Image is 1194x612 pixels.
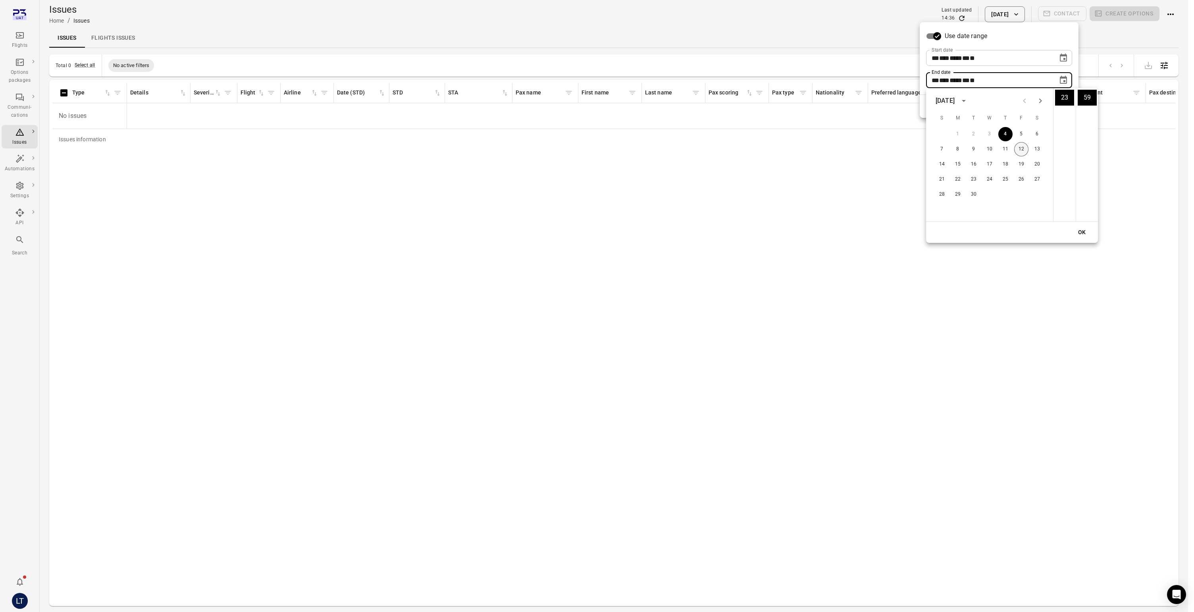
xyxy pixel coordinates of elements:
[935,110,949,126] span: Sunday
[1069,225,1095,240] button: OK
[1030,142,1044,156] button: 13
[970,55,975,61] span: Minutes
[935,172,949,187] button: 21
[1030,110,1044,126] span: Saturday
[982,110,997,126] span: Wednesday
[967,172,981,187] button: 23
[949,77,962,83] span: Year
[1076,88,1098,221] ul: Select minutes
[1167,585,1186,604] div: Open Intercom Messenger
[1030,172,1044,187] button: 27
[932,46,953,53] label: Start date
[998,127,1013,141] button: 4
[951,172,965,187] button: 22
[957,94,971,108] button: calendar view is open, switch to year view
[939,77,949,83] span: Month
[932,55,939,61] span: Day
[970,77,975,83] span: Minutes
[939,55,949,61] span: Month
[998,142,1013,156] button: 11
[949,55,962,61] span: Year
[951,157,965,171] button: 15
[935,142,949,156] button: 7
[998,110,1013,126] span: Thursday
[962,55,970,61] span: Hours
[998,172,1013,187] button: 25
[1055,72,1071,88] button: Choose date, selected date is Sep 4, 2025
[962,77,970,83] span: Hours
[951,187,965,202] button: 29
[951,110,965,126] span: Monday
[935,187,949,202] button: 28
[967,187,981,202] button: 30
[967,142,981,156] button: 9
[932,69,950,75] label: End date
[1055,90,1074,106] li: 23 hours
[998,157,1013,171] button: 18
[1055,50,1071,66] button: Choose date, selected date is Sep 4, 2025
[1014,157,1028,171] button: 19
[1078,90,1097,106] li: 59 minutes
[967,157,981,171] button: 16
[945,31,987,41] span: Use date range
[936,96,955,106] div: [DATE]
[1053,88,1076,221] ul: Select hours
[1014,127,1028,141] button: 5
[967,110,981,126] span: Tuesday
[932,77,939,83] span: Day
[935,157,949,171] button: 14
[1014,172,1028,187] button: 26
[1014,142,1028,156] button: 12
[1014,110,1028,126] span: Friday
[1030,157,1044,171] button: 20
[1032,93,1048,109] button: Next month
[951,142,965,156] button: 8
[982,172,997,187] button: 24
[982,157,997,171] button: 17
[982,142,997,156] button: 10
[1030,127,1044,141] button: 6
